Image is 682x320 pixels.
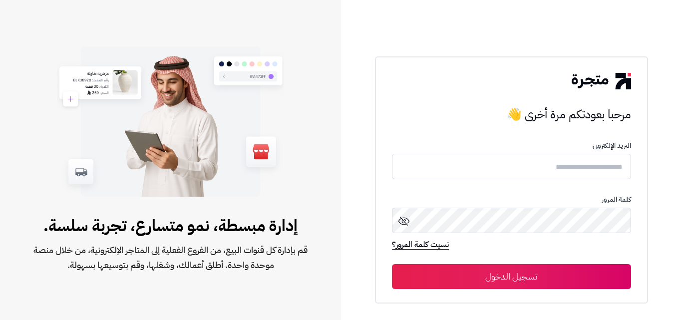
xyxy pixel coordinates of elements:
[392,104,631,124] h3: مرحبا بعودتكم مرة أخرى 👋
[392,196,631,204] p: كلمة المرور
[32,214,309,238] span: إدارة مبسطة، نمو متسارع، تجربة سلسة.
[392,264,631,289] button: تسجيل الدخول
[572,73,631,89] img: logo-2.png
[392,142,631,150] p: البريد الإلكترونى
[392,239,449,253] a: نسيت كلمة المرور؟
[32,243,309,273] span: قم بإدارة كل قنوات البيع، من الفروع الفعلية إلى المتاجر الإلكترونية، من خلال منصة موحدة واحدة. أط...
